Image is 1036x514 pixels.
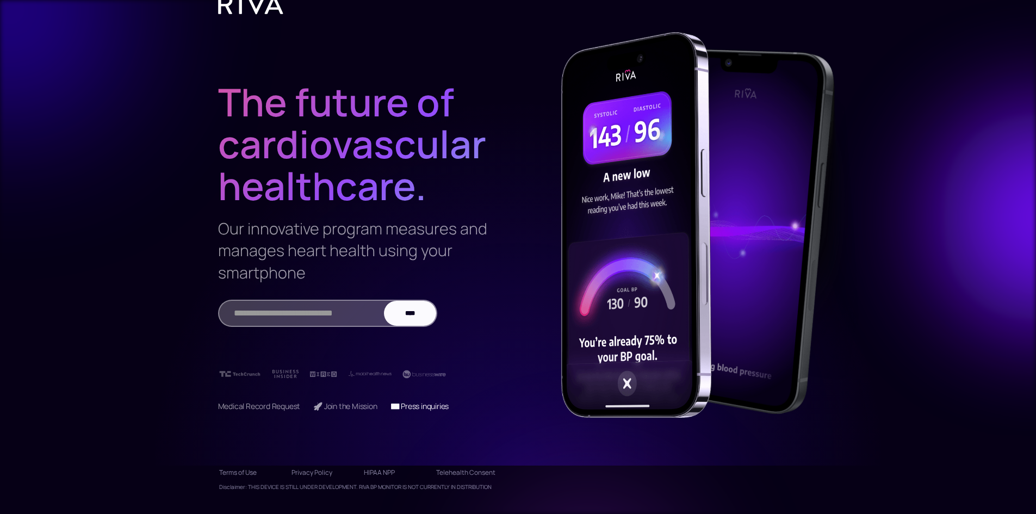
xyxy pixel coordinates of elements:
a: 🚀 Join the Mission [313,401,377,411]
a: Telehealth Consent [436,464,495,481]
a: HIPAA NPP [364,464,423,481]
a: Medical Record Request [218,401,301,411]
a: Privacy Policy [291,464,351,481]
a: 📧 Press inquiries [390,401,449,411]
a: Terms of Use [219,464,278,481]
form: Email Form [218,300,437,327]
h3: Our innovative program measures and manages heart health using your smartphone [218,218,492,283]
div: Disclaimer: THIS DEVICE IS STILL UNDER DEVELOPMENT. RIVA BP MONITOR IS NOT CURRENTLY IN DISTRIBUTION [219,481,492,492]
h1: The future of cardiovascular healthcare. [218,37,492,207]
